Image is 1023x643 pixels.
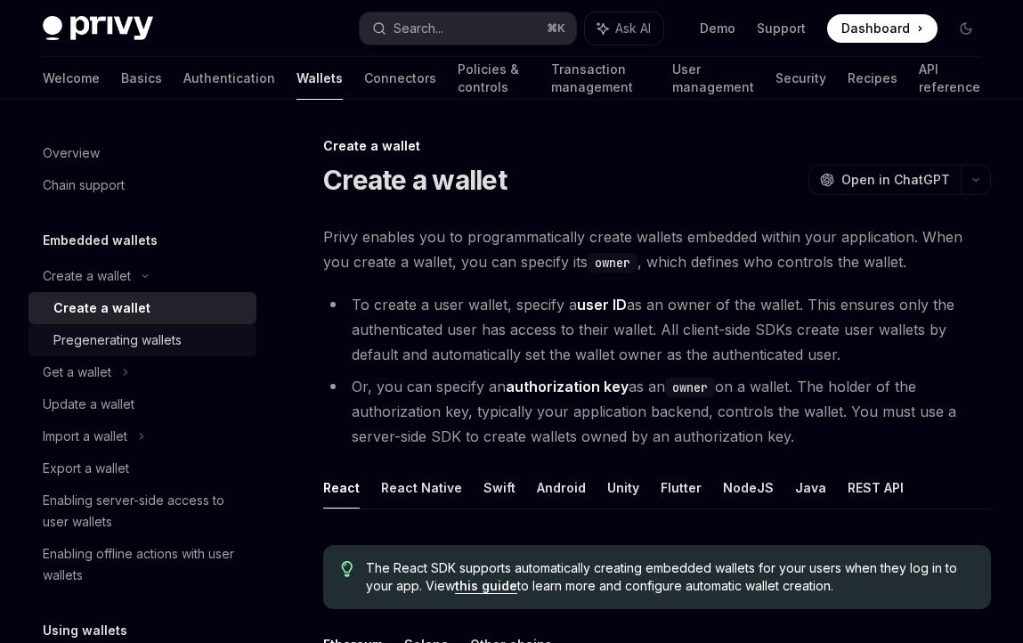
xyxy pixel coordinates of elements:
[323,292,991,367] li: To create a user wallet, specify a as an owner of the wallet. This ensures only the authenticated...
[43,230,158,251] h5: Embedded wallets
[723,467,774,509] button: NodeJS
[296,57,343,100] a: Wallets
[28,169,256,201] a: Chain support
[28,388,256,420] a: Update a wallet
[53,297,150,319] div: Create a wallet
[28,484,256,538] a: Enabling server-side access to user wallets
[808,165,961,195] button: Open in ChatGPT
[381,467,462,509] button: React Native
[323,137,991,155] div: Create a wallet
[121,57,162,100] a: Basics
[53,330,182,351] div: Pregenerating wallets
[28,292,256,324] a: Create a wallet
[28,324,256,356] a: Pregenerating wallets
[537,467,586,509] button: Android
[458,57,530,100] a: Policies & controls
[43,265,131,287] div: Create a wallet
[841,20,910,37] span: Dashboard
[607,467,639,509] button: Unity
[700,20,735,37] a: Demo
[360,12,575,45] button: Search...⌘K
[455,578,517,594] a: this guide
[506,378,629,395] strong: authorization key
[585,12,663,45] button: Ask AI
[43,426,127,447] div: Import a wallet
[827,14,938,43] a: Dashboard
[795,467,826,509] button: Java
[43,57,100,100] a: Welcome
[323,467,360,509] button: React
[672,57,754,100] a: User management
[394,18,443,39] div: Search...
[841,171,950,189] span: Open in ChatGPT
[547,21,565,36] span: ⌘ K
[366,559,973,595] span: The React SDK supports automatically creating embedded wallets for your users when they log in to...
[952,14,980,43] button: Toggle dark mode
[919,57,980,100] a: API reference
[848,57,897,100] a: Recipes
[323,224,991,274] span: Privy enables you to programmatically create wallets embedded within your application. When you c...
[43,362,111,383] div: Get a wallet
[43,490,246,533] div: Enabling server-side access to user wallets
[43,142,100,164] div: Overview
[323,374,991,449] li: Or, you can specify an as an on a wallet. The holder of the authorization key, typically your app...
[323,164,507,196] h1: Create a wallet
[43,543,246,586] div: Enabling offline actions with user wallets
[43,620,127,641] h5: Using wallets
[28,137,256,169] a: Overview
[43,394,134,415] div: Update a wallet
[183,57,275,100] a: Authentication
[775,57,826,100] a: Security
[661,467,702,509] button: Flutter
[848,467,904,509] button: REST API
[588,253,637,273] code: owner
[483,467,516,509] button: Swift
[28,538,256,591] a: Enabling offline actions with user wallets
[551,57,651,100] a: Transaction management
[615,20,651,37] span: Ask AI
[43,458,129,479] div: Export a wallet
[577,296,627,313] strong: user ID
[341,561,353,577] svg: Tip
[28,452,256,484] a: Export a wallet
[364,57,436,100] a: Connectors
[43,175,125,196] div: Chain support
[665,378,715,397] code: owner
[757,20,806,37] a: Support
[43,16,153,41] img: dark logo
